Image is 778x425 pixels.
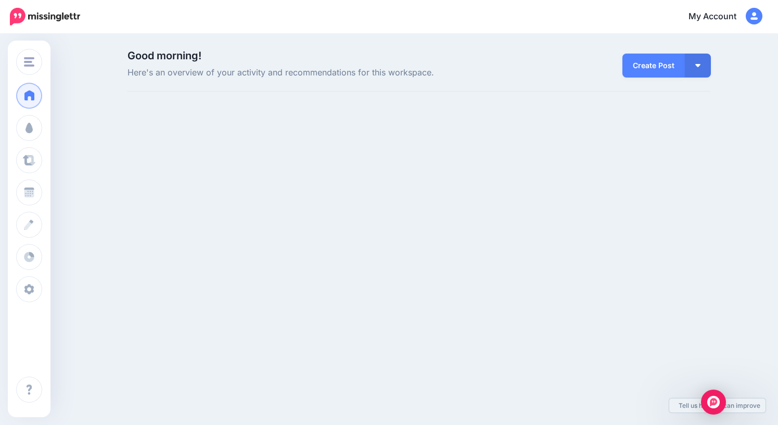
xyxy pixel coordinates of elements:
[678,4,762,30] a: My Account
[24,57,34,67] img: menu.png
[127,66,511,80] span: Here's an overview of your activity and recommendations for this workspace.
[622,54,685,78] a: Create Post
[669,398,766,413] a: Tell us how we can improve
[695,64,700,67] img: arrow-down-white.png
[127,49,201,62] span: Good morning!
[701,390,726,415] div: Open Intercom Messenger
[10,8,80,25] img: Missinglettr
